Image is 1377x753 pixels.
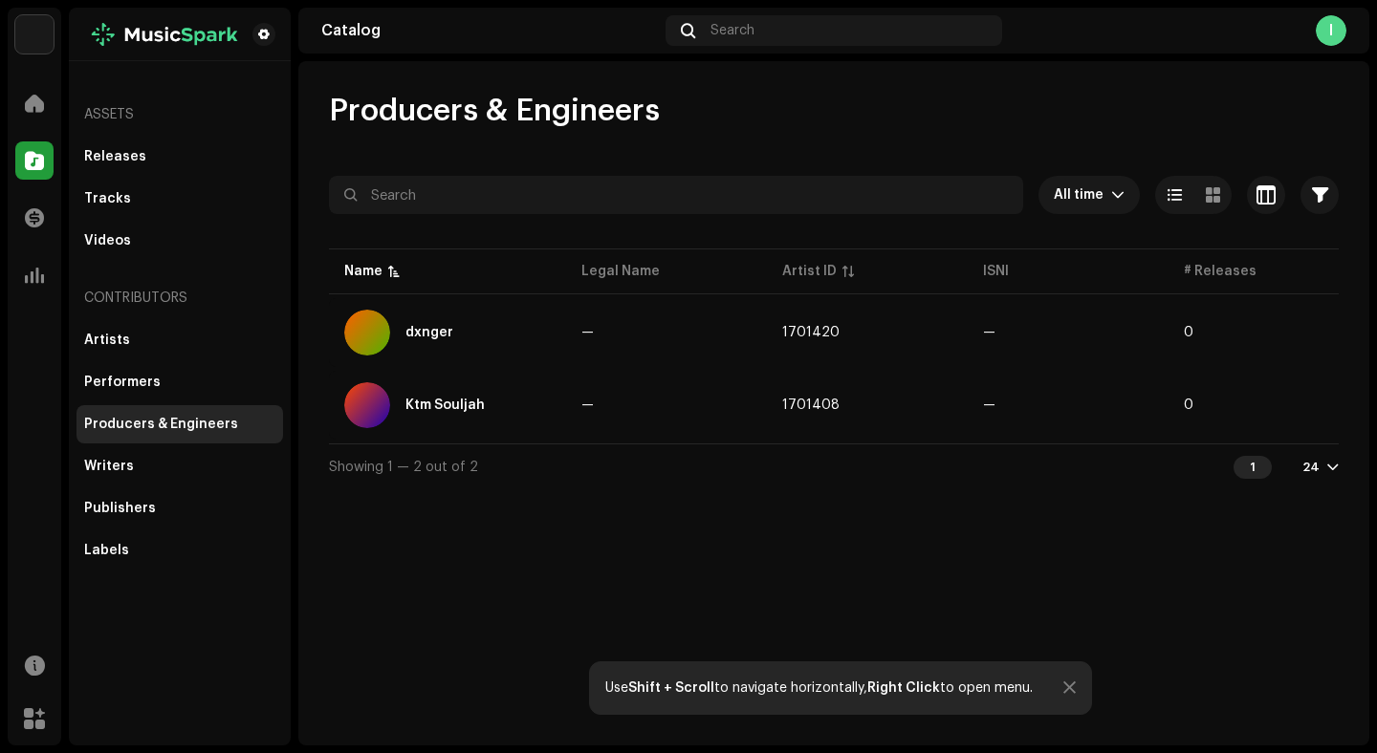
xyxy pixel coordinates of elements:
re-m-nav-item: Tracks [76,180,283,218]
strong: Right Click [867,681,940,695]
div: Catalog [321,23,658,38]
re-m-nav-item: Releases [76,138,283,176]
span: Producers & Engineers [329,92,660,130]
div: dropdown trigger [1111,176,1125,214]
div: Publishers [84,501,156,516]
re-m-nav-item: Videos [76,222,283,260]
span: Showing 1 — 2 out of 2 [329,461,478,474]
strong: Shift + Scroll [628,681,714,695]
re-m-nav-item: Writers [76,447,283,485]
re-m-nav-item: Labels [76,531,283,570]
span: 0 [1184,326,1193,339]
span: 1701420 [782,326,840,339]
div: Performers [84,375,161,390]
re-a-nav-header: Assets [76,92,283,138]
re-m-nav-item: Publishers [76,489,283,527]
span: 0 [1184,398,1193,412]
div: Tracks [84,191,131,206]
span: — [983,398,995,412]
span: Search [710,23,754,38]
div: Name [344,262,382,281]
re-a-nav-header: Contributors [76,275,283,321]
span: — [581,326,594,339]
div: 1 [1234,456,1272,479]
div: Labels [84,543,129,558]
re-m-nav-item: Artists [76,321,283,359]
span: — [581,398,594,412]
span: 1701408 [782,398,840,412]
span: — [983,326,995,339]
div: Ktm Souljah [405,398,485,412]
div: dxnger [405,326,453,339]
div: Artists [84,333,130,348]
re-m-nav-item: Producers & Engineers [76,405,283,443]
re-m-nav-item: Performers [76,363,283,401]
div: 24 [1302,460,1320,475]
div: Releases [84,149,146,164]
div: I [1316,15,1346,46]
span: All time [1054,176,1111,214]
div: Artist ID [782,262,837,281]
div: Videos [84,233,131,248]
div: Writers [84,459,134,474]
div: Use to navigate horizontally, to open menu. [605,680,1033,696]
img: b012e8be-3435-4c6f-a0fa-ef5940768437 [84,23,245,46]
input: Search [329,176,1023,214]
div: Producers & Engineers [84,417,238,432]
img: bc4c4277-71b2-49c5-abdf-ca4e9d31f9c1 [15,15,54,54]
